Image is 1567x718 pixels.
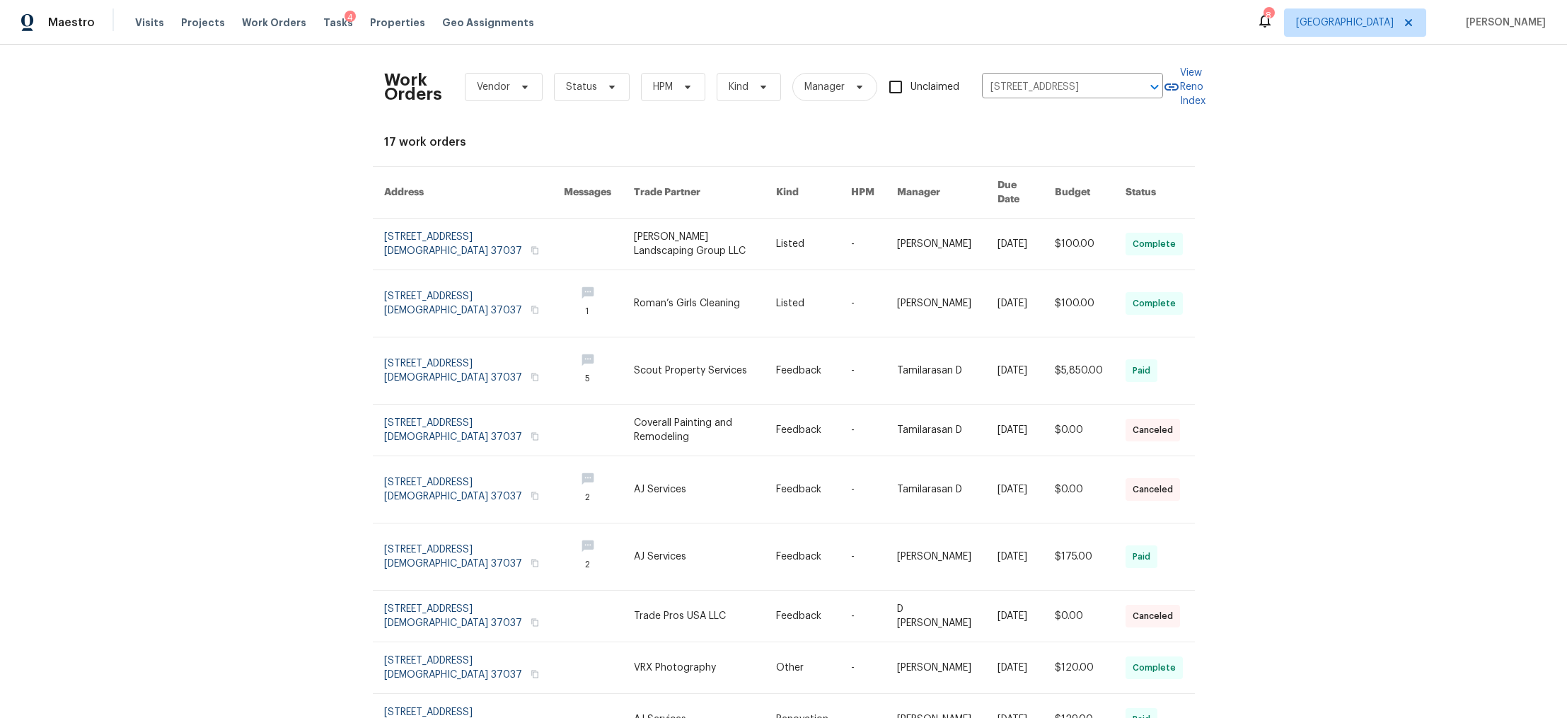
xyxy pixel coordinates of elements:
a: View Reno Index [1163,66,1205,108]
button: Copy Address [528,668,541,681]
th: Kind [765,167,840,219]
th: Manager [886,167,986,219]
span: Properties [370,16,425,30]
td: Scout Property Services [623,337,765,405]
span: Unclaimed [910,80,959,95]
th: Address [373,167,553,219]
button: Copy Address [528,430,541,443]
span: Manager [804,80,845,94]
td: - [840,642,886,694]
td: Other [765,642,840,694]
span: Visits [135,16,164,30]
span: Projects [181,16,225,30]
div: 4 [345,11,356,25]
td: - [840,523,886,591]
span: Vendor [477,80,510,94]
td: Tamilarasan D [886,337,986,405]
div: 17 work orders [384,135,1184,149]
span: Work Orders [242,16,306,30]
span: Geo Assignments [442,16,534,30]
td: Coverall Painting and Remodeling [623,405,765,456]
span: HPM [653,80,673,94]
button: Copy Address [528,303,541,316]
td: [PERSON_NAME] [886,642,986,694]
button: Copy Address [528,244,541,257]
td: Listed [765,219,840,270]
button: Open [1145,77,1164,97]
td: - [840,337,886,405]
td: VRX Photography [623,642,765,694]
button: Copy Address [528,371,541,383]
td: [PERSON_NAME] Landscaping Group LLC [623,219,765,270]
span: Kind [729,80,748,94]
td: Listed [765,270,840,337]
th: Due Date [986,167,1044,219]
td: Feedback [765,456,840,523]
span: [PERSON_NAME] [1460,16,1546,30]
th: Trade Partner [623,167,765,219]
td: Trade Pros USA LLC [623,591,765,642]
input: Enter in an address [982,76,1123,98]
h2: Work Orders [384,73,442,101]
div: 8 [1264,8,1273,23]
td: [PERSON_NAME] [886,270,986,337]
td: [PERSON_NAME] [886,523,986,591]
td: - [840,405,886,456]
button: Copy Address [528,616,541,629]
td: Roman’s Girls Cleaning [623,270,765,337]
td: Feedback [765,523,840,591]
span: Tasks [323,18,353,28]
td: Tamilarasan D [886,405,986,456]
span: [GEOGRAPHIC_DATA] [1296,16,1394,30]
th: Budget [1043,167,1114,219]
td: Feedback [765,405,840,456]
td: D [PERSON_NAME] [886,591,986,642]
button: Copy Address [528,490,541,502]
th: Messages [553,167,623,219]
td: AJ Services [623,456,765,523]
td: [PERSON_NAME] [886,219,986,270]
td: Feedback [765,591,840,642]
th: Status [1114,167,1194,219]
th: HPM [840,167,886,219]
td: - [840,270,886,337]
span: Maestro [48,16,95,30]
span: Status [566,80,597,94]
td: - [840,591,886,642]
td: - [840,219,886,270]
td: AJ Services [623,523,765,591]
td: - [840,456,886,523]
button: Copy Address [528,557,541,569]
td: Tamilarasan D [886,456,986,523]
td: Feedback [765,337,840,405]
